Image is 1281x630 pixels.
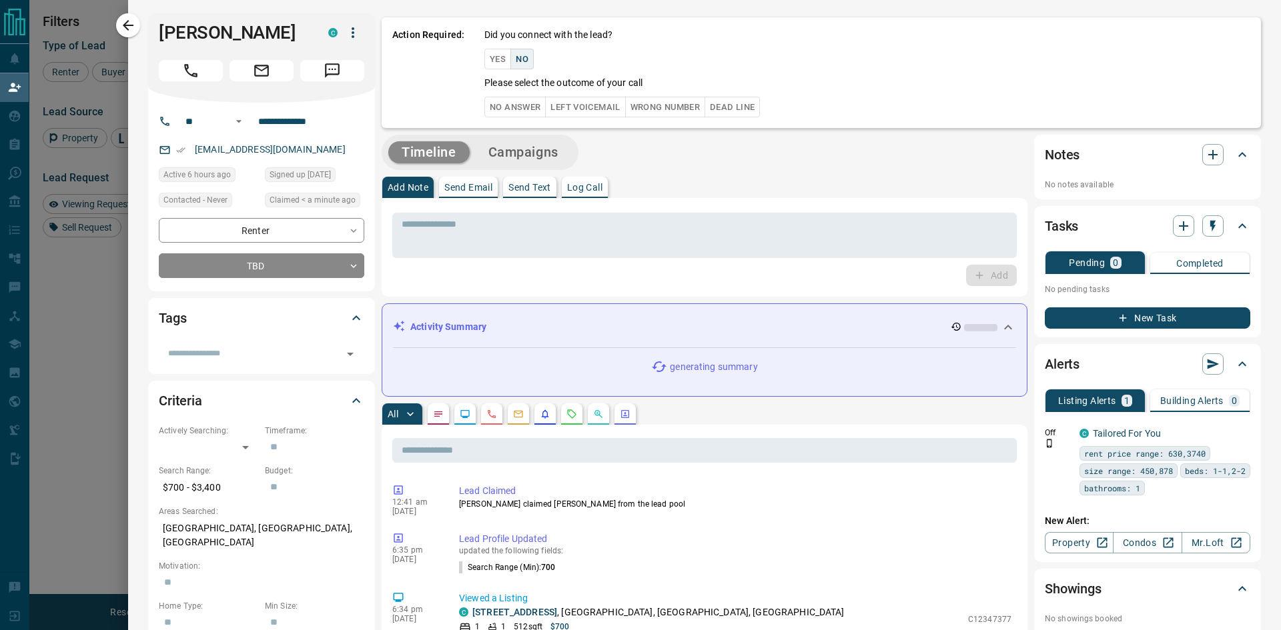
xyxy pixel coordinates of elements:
p: Actively Searching: [159,425,258,437]
span: Message [300,60,364,81]
button: Campaigns [475,141,572,163]
p: C12347377 [968,613,1011,625]
p: [DATE] [392,555,439,564]
p: Please select the outcome of your call [484,76,643,90]
span: Call [159,60,223,81]
button: No [510,49,534,69]
p: Motivation: [159,560,364,572]
p: 12:41 am [392,497,439,507]
p: 6:34 pm [392,605,439,614]
p: No notes available [1045,179,1250,191]
div: Thu Aug 08 2024 [265,167,364,186]
h2: Tasks [1045,215,1078,237]
div: Renter [159,218,364,243]
button: New Task [1045,307,1250,329]
button: Yes [484,49,511,69]
svg: Notes [433,409,444,419]
p: Lead Profile Updated [459,532,1011,546]
h2: Alerts [1045,353,1080,375]
p: 0 [1232,396,1237,405]
p: 6:35 pm [392,545,439,555]
div: Criteria [159,385,364,417]
a: Condos [1113,532,1182,553]
svg: Requests [566,409,577,419]
a: Mr.Loft [1182,532,1250,553]
svg: Agent Actions [620,409,630,419]
p: Add Note [388,183,428,192]
svg: Email Verified [176,145,185,155]
p: New Alert: [1045,514,1250,528]
p: Viewed a Listing [459,591,1011,605]
button: Wrong Number [625,97,705,117]
h2: Tags [159,307,186,329]
button: Left Voicemail [545,97,625,117]
p: Search Range (Min) : [459,561,556,573]
button: Timeline [388,141,470,163]
p: Listing Alerts [1058,396,1116,405]
p: Lead Claimed [459,484,1011,498]
span: bathrooms: 1 [1084,481,1140,495]
button: Open [341,345,360,363]
svg: Lead Browsing Activity [460,409,470,419]
p: Pending [1069,258,1105,267]
button: Open [231,113,247,129]
span: Active 6 hours ago [163,168,231,181]
div: condos.ca [328,28,338,37]
span: 700 [541,563,555,572]
p: generating summary [670,360,757,374]
p: Home Type: [159,600,258,612]
a: [EMAIL_ADDRESS][DOMAIN_NAME] [195,144,346,155]
p: $700 - $3,400 [159,477,258,499]
div: Mon Aug 18 2025 [265,193,364,211]
svg: Listing Alerts [540,409,550,419]
p: All [388,409,398,419]
div: Tags [159,302,364,334]
h2: Notes [1045,144,1080,165]
div: Showings [1045,573,1250,605]
p: Send Text [508,183,551,192]
span: Claimed < a minute ago [270,193,356,207]
a: [STREET_ADDRESS] [472,607,557,617]
p: Completed [1176,259,1224,268]
p: Search Range: [159,465,258,477]
a: Tailored For You [1093,428,1161,439]
span: Email [230,60,294,81]
span: Signed up [DATE] [270,168,331,181]
h1: [PERSON_NAME] [159,22,308,43]
p: Off [1045,427,1072,439]
h2: Criteria [159,390,202,411]
a: Property [1045,532,1114,553]
p: [GEOGRAPHIC_DATA], [GEOGRAPHIC_DATA], [GEOGRAPHIC_DATA] [159,517,364,553]
p: Building Alerts [1160,396,1224,405]
div: condos.ca [1080,429,1089,438]
div: Sun Aug 17 2025 [159,167,258,186]
p: Did you connect with the lead? [484,28,612,42]
svg: Push Notification Only [1045,439,1054,448]
span: size range: 450,878 [1084,464,1173,477]
svg: Emails [513,409,524,419]
p: Timeframe: [265,425,364,437]
p: [DATE] [392,507,439,516]
p: Areas Searched: [159,505,364,517]
div: condos.ca [459,607,468,617]
button: No Answer [484,97,546,117]
p: Budget: [265,465,364,477]
div: Activity Summary [393,315,1016,339]
span: beds: 1-1,2-2 [1185,464,1246,477]
p: Log Call [567,183,602,192]
p: 1 [1124,396,1130,405]
p: Activity Summary [410,320,486,334]
p: No pending tasks [1045,279,1250,299]
p: No showings booked [1045,613,1250,625]
p: Action Required: [392,28,464,117]
span: Contacted - Never [163,193,228,207]
svg: Opportunities [593,409,604,419]
p: , [GEOGRAPHIC_DATA], [GEOGRAPHIC_DATA], [GEOGRAPHIC_DATA] [472,605,845,619]
button: Dead Line [705,97,760,117]
p: 0 [1113,258,1118,267]
p: [DATE] [392,614,439,623]
p: Send Email [444,183,492,192]
span: rent price range: 630,3740 [1084,447,1206,460]
div: Tasks [1045,210,1250,242]
p: Min Size: [265,600,364,612]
